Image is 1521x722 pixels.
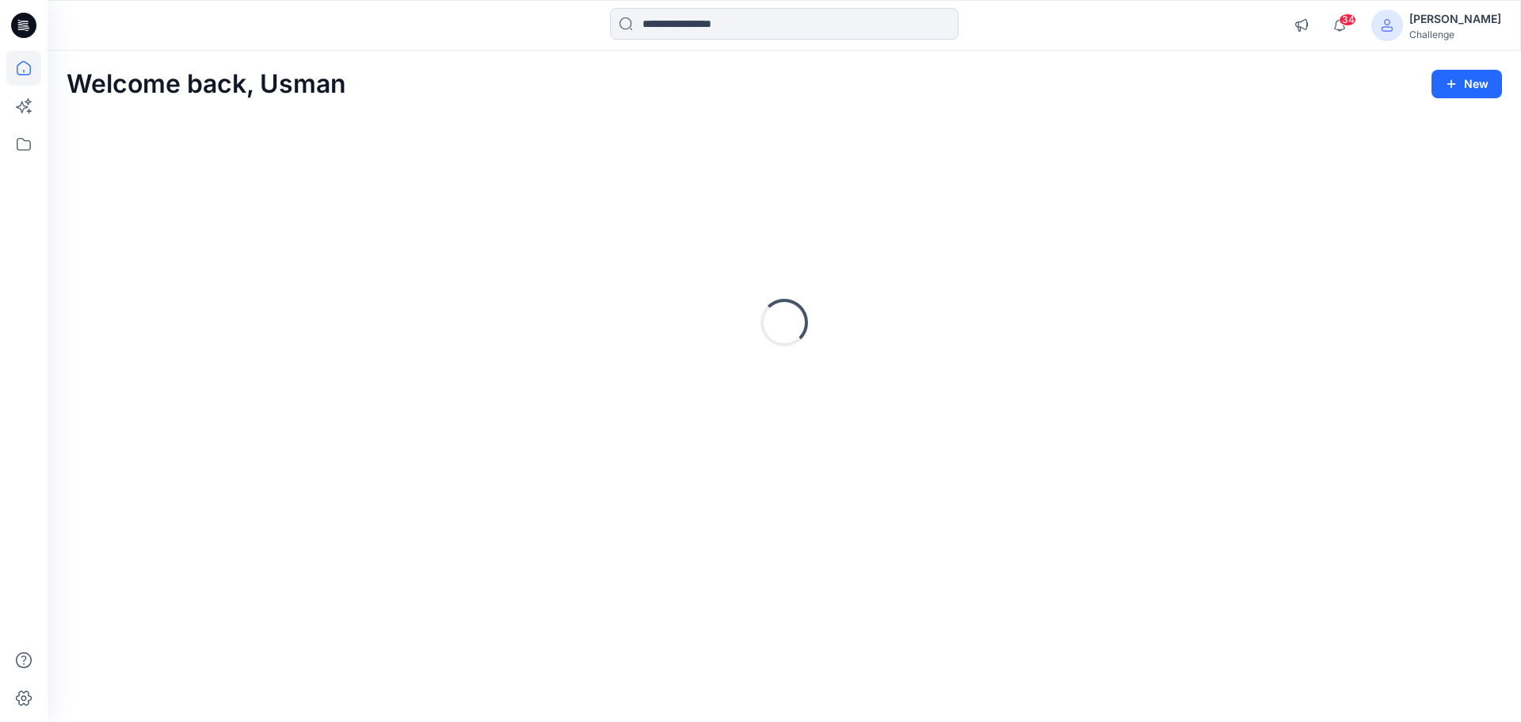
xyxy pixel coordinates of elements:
[1381,19,1393,32] svg: avatar
[1409,29,1501,40] div: Challenge
[1409,10,1501,29] div: [PERSON_NAME]
[67,70,346,99] h2: Welcome back, Usman
[1431,70,1502,98] button: New
[1339,13,1356,26] span: 34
